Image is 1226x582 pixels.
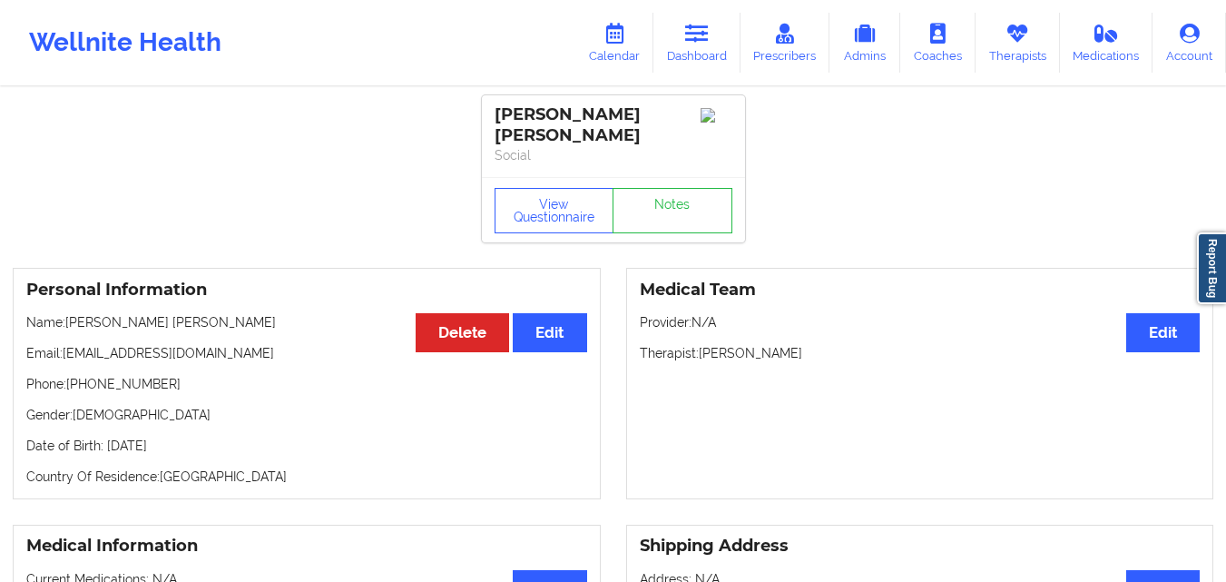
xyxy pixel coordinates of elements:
[701,108,732,123] img: Image%2Fplaceholer-image.png
[741,13,830,73] a: Prescribers
[653,13,741,73] a: Dashboard
[976,13,1060,73] a: Therapists
[613,188,732,233] a: Notes
[640,536,1201,557] h3: Shipping Address
[416,313,509,352] button: Delete
[1060,13,1153,73] a: Medications
[26,536,587,557] h3: Medical Information
[1126,313,1200,352] button: Edit
[495,146,732,164] p: Social
[26,280,587,301] h3: Personal Information
[575,13,653,73] a: Calendar
[495,104,732,146] div: [PERSON_NAME] [PERSON_NAME]
[640,344,1201,362] p: Therapist: [PERSON_NAME]
[26,468,587,486] p: Country Of Residence: [GEOGRAPHIC_DATA]
[26,406,587,424] p: Gender: [DEMOGRAPHIC_DATA]
[26,313,587,331] p: Name: [PERSON_NAME] [PERSON_NAME]
[26,437,587,455] p: Date of Birth: [DATE]
[513,313,586,352] button: Edit
[26,375,587,393] p: Phone: [PHONE_NUMBER]
[26,344,587,362] p: Email: [EMAIL_ADDRESS][DOMAIN_NAME]
[1197,232,1226,304] a: Report Bug
[640,280,1201,301] h3: Medical Team
[1152,13,1226,73] a: Account
[829,13,900,73] a: Admins
[900,13,976,73] a: Coaches
[640,313,1201,331] p: Provider: N/A
[495,188,614,233] button: View Questionnaire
